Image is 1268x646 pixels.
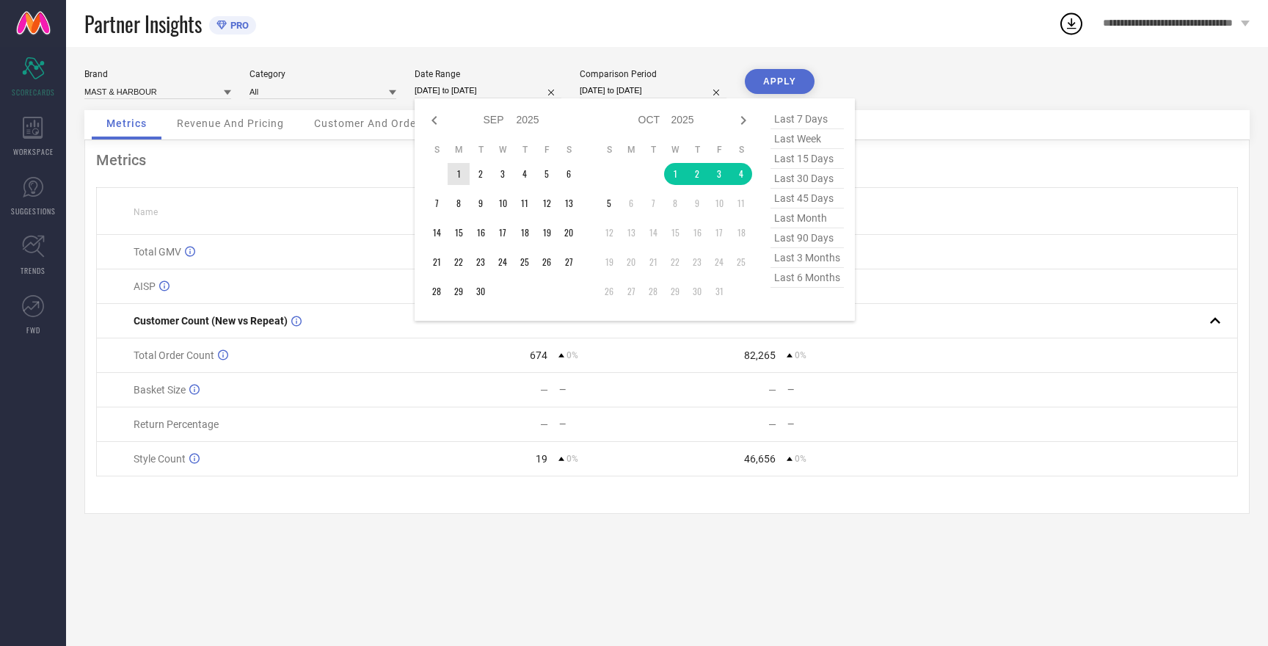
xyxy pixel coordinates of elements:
[177,117,284,129] span: Revenue And Pricing
[11,206,56,217] span: SUGGESTIONS
[642,251,664,273] td: Tue Oct 21 2025
[96,151,1238,169] div: Metrics
[686,222,708,244] td: Thu Oct 16 2025
[84,69,231,79] div: Brand
[686,144,708,156] th: Thursday
[708,251,730,273] td: Fri Oct 24 2025
[768,418,776,430] div: —
[492,192,514,214] td: Wed Sep 10 2025
[664,222,686,244] td: Wed Oct 15 2025
[470,251,492,273] td: Tue Sep 23 2025
[686,251,708,273] td: Thu Oct 23 2025
[598,280,620,302] td: Sun Oct 26 2025
[536,222,558,244] td: Fri Sep 19 2025
[470,280,492,302] td: Tue Sep 30 2025
[559,385,666,395] div: —
[514,222,536,244] td: Thu Sep 18 2025
[768,384,776,396] div: —
[598,222,620,244] td: Sun Oct 12 2025
[598,192,620,214] td: Sun Oct 05 2025
[620,192,642,214] td: Mon Oct 06 2025
[559,419,666,429] div: —
[492,222,514,244] td: Wed Sep 17 2025
[12,87,55,98] span: SCORECARDS
[558,251,580,273] td: Sat Sep 27 2025
[580,69,726,79] div: Comparison Period
[1058,10,1085,37] div: Open download list
[426,144,448,156] th: Sunday
[642,144,664,156] th: Tuesday
[745,69,815,94] button: APPLY
[598,251,620,273] td: Sun Oct 19 2025
[84,9,202,39] span: Partner Insights
[13,146,54,157] span: WORKSPACE
[787,419,894,429] div: —
[620,251,642,273] td: Mon Oct 20 2025
[426,112,443,129] div: Previous month
[426,192,448,214] td: Sun Sep 07 2025
[580,83,726,98] input: Select comparison period
[686,280,708,302] td: Thu Oct 30 2025
[735,112,752,129] div: Next month
[770,208,844,228] span: last month
[249,69,396,79] div: Category
[620,222,642,244] td: Mon Oct 13 2025
[787,385,894,395] div: —
[730,163,752,185] td: Sat Oct 04 2025
[708,144,730,156] th: Friday
[470,192,492,214] td: Tue Sep 09 2025
[664,251,686,273] td: Wed Oct 22 2025
[536,251,558,273] td: Fri Sep 26 2025
[134,315,288,327] span: Customer Count (New vs Repeat)
[642,192,664,214] td: Tue Oct 07 2025
[536,192,558,214] td: Fri Sep 12 2025
[536,453,547,465] div: 19
[448,222,470,244] td: Mon Sep 15 2025
[227,20,249,31] span: PRO
[536,144,558,156] th: Friday
[470,222,492,244] td: Tue Sep 16 2025
[448,251,470,273] td: Mon Sep 22 2025
[686,163,708,185] td: Thu Oct 02 2025
[770,149,844,169] span: last 15 days
[530,349,547,361] div: 674
[492,251,514,273] td: Wed Sep 24 2025
[566,350,578,360] span: 0%
[558,163,580,185] td: Sat Sep 06 2025
[540,384,548,396] div: —
[134,280,156,292] span: AISP
[426,280,448,302] td: Sun Sep 28 2025
[540,418,548,430] div: —
[134,349,214,361] span: Total Order Count
[558,192,580,214] td: Sat Sep 13 2025
[664,163,686,185] td: Wed Oct 01 2025
[664,280,686,302] td: Wed Oct 29 2025
[708,222,730,244] td: Fri Oct 17 2025
[620,144,642,156] th: Monday
[134,246,181,258] span: Total GMV
[664,192,686,214] td: Wed Oct 08 2025
[686,192,708,214] td: Thu Oct 09 2025
[448,192,470,214] td: Mon Sep 08 2025
[795,454,806,464] span: 0%
[770,189,844,208] span: last 45 days
[664,144,686,156] th: Wednesday
[620,280,642,302] td: Mon Oct 27 2025
[492,163,514,185] td: Wed Sep 03 2025
[514,144,536,156] th: Thursday
[598,144,620,156] th: Sunday
[795,350,806,360] span: 0%
[744,349,776,361] div: 82,265
[730,222,752,244] td: Sat Oct 18 2025
[708,192,730,214] td: Fri Oct 10 2025
[134,418,219,430] span: Return Percentage
[770,228,844,248] span: last 90 days
[770,109,844,129] span: last 7 days
[566,454,578,464] span: 0%
[470,163,492,185] td: Tue Sep 02 2025
[514,192,536,214] td: Thu Sep 11 2025
[708,163,730,185] td: Fri Oct 03 2025
[134,453,186,465] span: Style Count
[536,163,558,185] td: Fri Sep 05 2025
[492,144,514,156] th: Wednesday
